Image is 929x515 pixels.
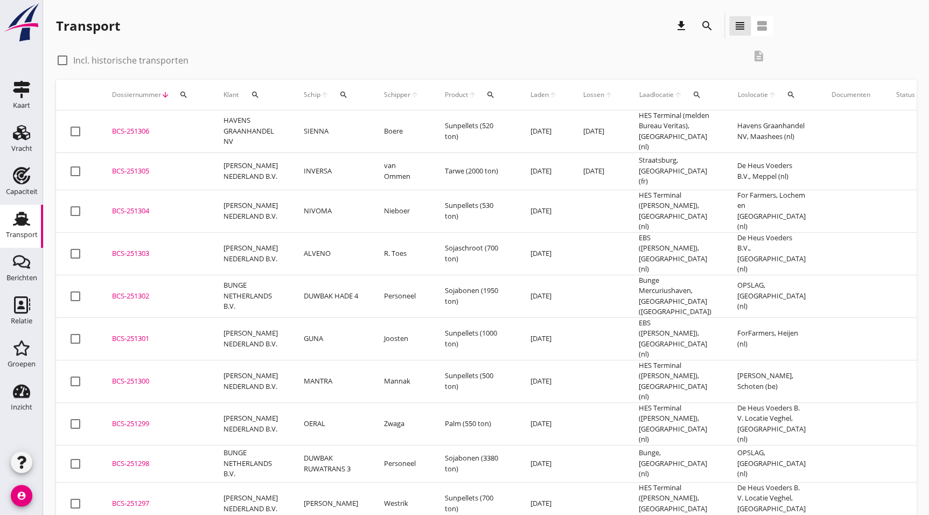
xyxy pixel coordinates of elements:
td: [DATE] [518,445,570,482]
div: Transport [56,17,120,34]
div: Capaciteit [6,188,38,195]
td: Boere [371,110,432,153]
i: arrow_upward [674,91,683,99]
i: arrow_upward [320,91,330,99]
i: arrow_downward [161,91,170,99]
span: Schip [304,90,320,100]
td: [DATE] [518,190,570,232]
td: [DATE] [518,360,570,402]
span: Status [896,90,915,100]
td: HAVENS GRAANHANDEL NV [211,110,291,153]
i: search [693,91,701,99]
img: logo-small.a267ee39.svg [2,3,41,43]
td: Tarwe (2000 ton) [432,152,518,190]
td: [DATE] [518,402,570,445]
label: Incl. historische transporten [73,55,188,66]
td: [PERSON_NAME], Schoten (be) [724,360,819,402]
td: Bunge, [GEOGRAPHIC_DATA] (nl) [626,445,724,482]
td: INVERSA [291,152,371,190]
div: Groepen [8,360,36,367]
td: van Ommen [371,152,432,190]
i: arrow_upward [915,91,924,99]
td: R. Toes [371,232,432,275]
td: EBS ([PERSON_NAME]), [GEOGRAPHIC_DATA] (nl) [626,317,724,360]
div: BCS-251302 [112,291,198,302]
i: view_headline [734,19,746,32]
i: account_circle [11,485,32,506]
td: Havens Graanhandel NV, Maashees (nl) [724,110,819,153]
i: arrow_upward [468,91,477,99]
td: De Heus Voeders B.V., Meppel (nl) [724,152,819,190]
span: Product [445,90,468,100]
td: BUNGE NETHERLANDS B.V. [211,275,291,317]
td: ForFarmers, Heijen (nl) [724,317,819,360]
td: [DATE] [518,152,570,190]
div: Transport [6,231,38,238]
td: NIVOMA [291,190,371,232]
div: BCS-251306 [112,126,198,137]
i: search [701,19,714,32]
span: Dossiernummer [112,90,161,100]
i: search [179,91,188,99]
i: search [787,91,795,99]
td: Mannak [371,360,432,402]
td: [DATE] [518,232,570,275]
td: OPSLAG, [GEOGRAPHIC_DATA] (nl) [724,275,819,317]
td: DUWBAK HADE 4 [291,275,371,317]
i: search [251,91,260,99]
span: Lossen [583,90,604,100]
div: BCS-251299 [112,419,198,429]
td: [PERSON_NAME] NEDERLAND B.V. [211,360,291,402]
div: Documenten [832,90,870,100]
span: Laadlocatie [639,90,674,100]
td: SIENNA [291,110,371,153]
span: Schipper [384,90,410,100]
span: Laden [530,90,549,100]
div: BCS-251300 [112,376,198,387]
td: Sojabonen (1950 ton) [432,275,518,317]
td: Bunge Mercuriushaven, [GEOGRAPHIC_DATA] ([GEOGRAPHIC_DATA]) [626,275,724,317]
i: search [339,91,348,99]
td: Sojabonen (3380 ton) [432,445,518,482]
td: Sunpellets (1000 ton) [432,317,518,360]
td: [PERSON_NAME] NEDERLAND B.V. [211,402,291,445]
td: [DATE] [518,275,570,317]
td: HES Terminal (melden Bureau Veritas), [GEOGRAPHIC_DATA] (nl) [626,110,724,153]
td: GUNA [291,317,371,360]
td: [PERSON_NAME] NEDERLAND B.V. [211,232,291,275]
td: Sunpellets (530 ton) [432,190,518,232]
span: Loslocatie [737,90,768,100]
i: arrow_upward [768,91,777,99]
td: DUWBAK RUWATRANS 3 [291,445,371,482]
div: Vracht [11,145,32,152]
td: [DATE] [518,317,570,360]
td: For Farmers, Lochem en [GEOGRAPHIC_DATA] (nl) [724,190,819,232]
td: ALVENO [291,232,371,275]
td: [PERSON_NAME] NEDERLAND B.V. [211,190,291,232]
td: Sojaschroot (700 ton) [432,232,518,275]
i: search [486,91,495,99]
td: Joosten [371,317,432,360]
td: [DATE] [518,110,570,153]
div: BCS-251298 [112,458,198,469]
td: Personeel [371,275,432,317]
td: De Heus Voeders B. V. Locatie Veghel, [GEOGRAPHIC_DATA] (nl) [724,402,819,445]
div: BCS-251301 [112,333,198,344]
div: Inzicht [11,403,32,410]
i: view_agenda [756,19,769,32]
td: Straatsburg, [GEOGRAPHIC_DATA] (fr) [626,152,724,190]
td: [PERSON_NAME] NEDERLAND B.V. [211,152,291,190]
td: [DATE] [570,110,626,153]
td: Personeel [371,445,432,482]
td: Palm (550 ton) [432,402,518,445]
td: Sunpellets (520 ton) [432,110,518,153]
i: arrow_upward [604,91,613,99]
div: BCS-251297 [112,498,198,509]
div: BCS-251305 [112,166,198,177]
td: HES Terminal ([PERSON_NAME]), [GEOGRAPHIC_DATA] (nl) [626,360,724,402]
td: [DATE] [570,152,626,190]
td: OPSLAG, [GEOGRAPHIC_DATA] (nl) [724,445,819,482]
td: EBS ([PERSON_NAME]), [GEOGRAPHIC_DATA] (nl) [626,232,724,275]
td: Zwaga [371,402,432,445]
td: Nieboer [371,190,432,232]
